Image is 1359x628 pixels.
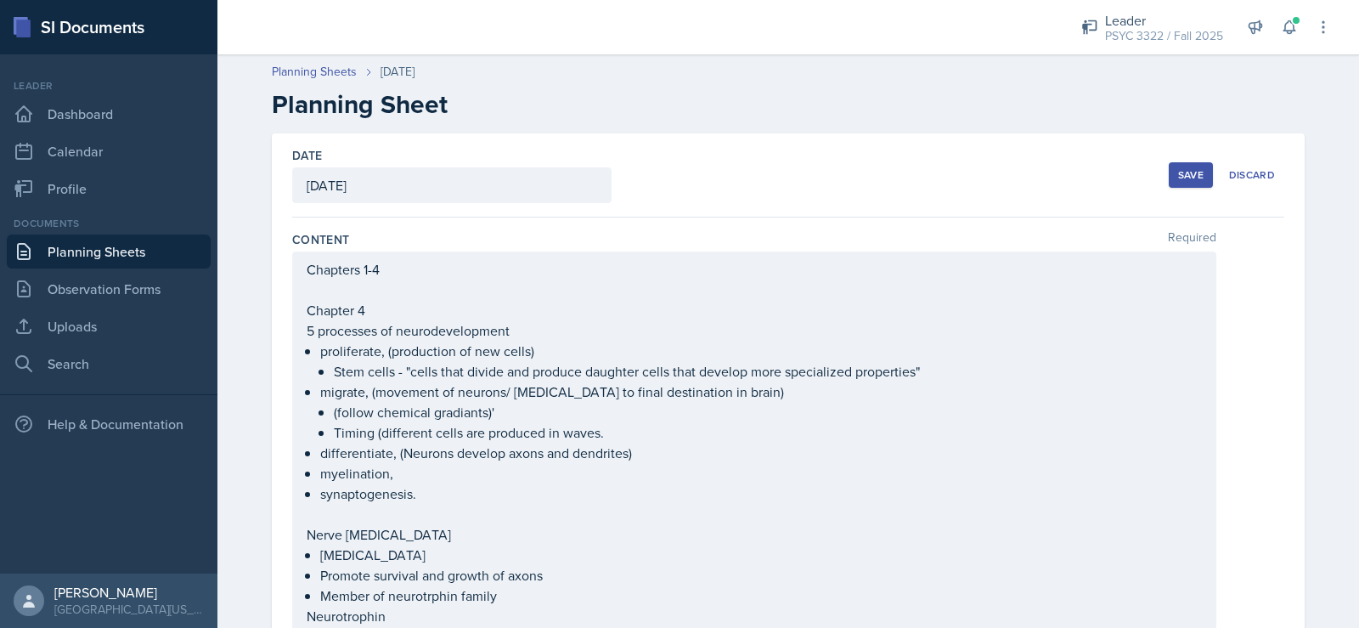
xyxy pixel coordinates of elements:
label: Content [292,231,349,248]
p: 5 processes of neurodevelopment [307,320,1202,341]
p: Neurotrophin [307,606,1202,626]
div: [GEOGRAPHIC_DATA][US_STATE] [54,601,204,618]
a: Profile [7,172,211,206]
div: Save [1178,168,1204,182]
a: Search [7,347,211,381]
a: Dashboard [7,97,211,131]
p: Stem cells - "cells that divide and produce daughter cells that develop more specialized properties" [334,361,1202,382]
h2: Planning Sheet [272,89,1305,120]
p: Chapters 1-4 [307,259,1202,280]
div: Discard [1229,168,1275,182]
p: Member of neurotrphin family [320,586,1202,606]
div: Help & Documentation [7,407,211,441]
div: Leader [7,78,211,93]
p: migrate, (movement of neurons/ [MEDICAL_DATA] to final destination in brain) [320,382,1202,402]
a: Observation Forms [7,272,211,306]
p: Timing (different cells are produced in waves. [334,422,1202,443]
p: Promote survival and growth of axons [320,565,1202,586]
p: proliferate, (production of new cells) [320,341,1202,361]
a: Planning Sheets [7,235,211,269]
p: synaptogenesis. [320,484,1202,504]
a: Uploads [7,309,211,343]
div: Leader [1105,10,1223,31]
button: Save [1169,162,1213,188]
div: Documents [7,216,211,231]
div: PSYC 3322 / Fall 2025 [1105,27,1223,45]
label: Date [292,147,322,164]
p: [MEDICAL_DATA] [320,545,1202,565]
p: Nerve [MEDICAL_DATA] [307,524,1202,545]
button: Discard [1220,162,1284,188]
div: [PERSON_NAME] [54,584,204,601]
a: Planning Sheets [272,63,357,81]
p: (follow chemical gradiants)' [334,402,1202,422]
a: Calendar [7,134,211,168]
div: [DATE] [381,63,414,81]
p: myelination, [320,463,1202,484]
span: Required [1168,231,1216,248]
p: differentiate, (Neurons develop axons and dendrites) [320,443,1202,463]
p: Chapter 4 [307,300,1202,320]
